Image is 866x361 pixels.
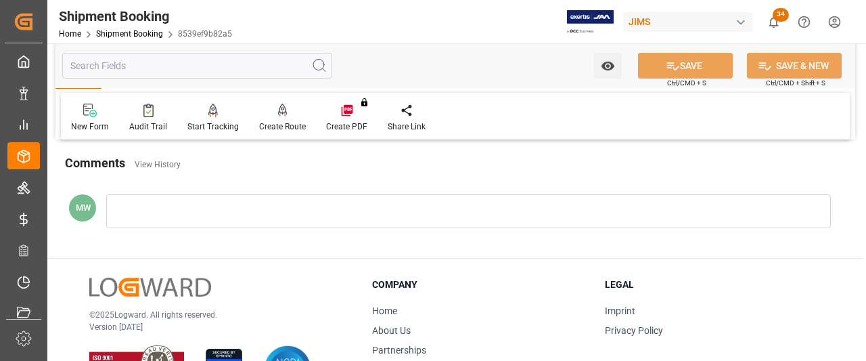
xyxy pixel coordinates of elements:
[638,53,733,79] button: SAVE
[747,53,842,79] button: SAVE & NEW
[567,10,614,34] img: Exertis%20JAM%20-%20Email%20Logo.jpg_1722504956.jpg
[62,53,332,79] input: Search Fields
[89,321,338,333] p: Version [DATE]
[372,305,397,316] a: Home
[59,29,81,39] a: Home
[766,78,825,88] span: Ctrl/CMD + Shift + S
[623,12,753,32] div: JIMS
[71,121,109,133] div: New Form
[59,6,232,26] div: Shipment Booking
[65,154,125,172] h2: Comments
[605,325,663,336] a: Privacy Policy
[89,278,211,297] img: Logward Logo
[623,9,758,35] button: JIMS
[89,309,338,321] p: © 2025 Logward. All rights reserved.
[594,53,622,79] button: open menu
[388,121,426,133] div: Share Link
[605,305,635,316] a: Imprint
[758,7,789,37] button: show 34 new notifications
[789,7,819,37] button: Help Center
[187,121,239,133] div: Start Tracking
[76,203,91,213] span: MW
[372,345,426,356] a: Partnerships
[129,121,167,133] div: Audit Trail
[135,160,181,169] a: View History
[605,278,821,292] h3: Legal
[773,8,789,22] span: 34
[372,325,411,336] a: About Us
[259,121,306,133] div: Create Route
[667,78,706,88] span: Ctrl/CMD + S
[372,278,589,292] h3: Company
[96,29,163,39] a: Shipment Booking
